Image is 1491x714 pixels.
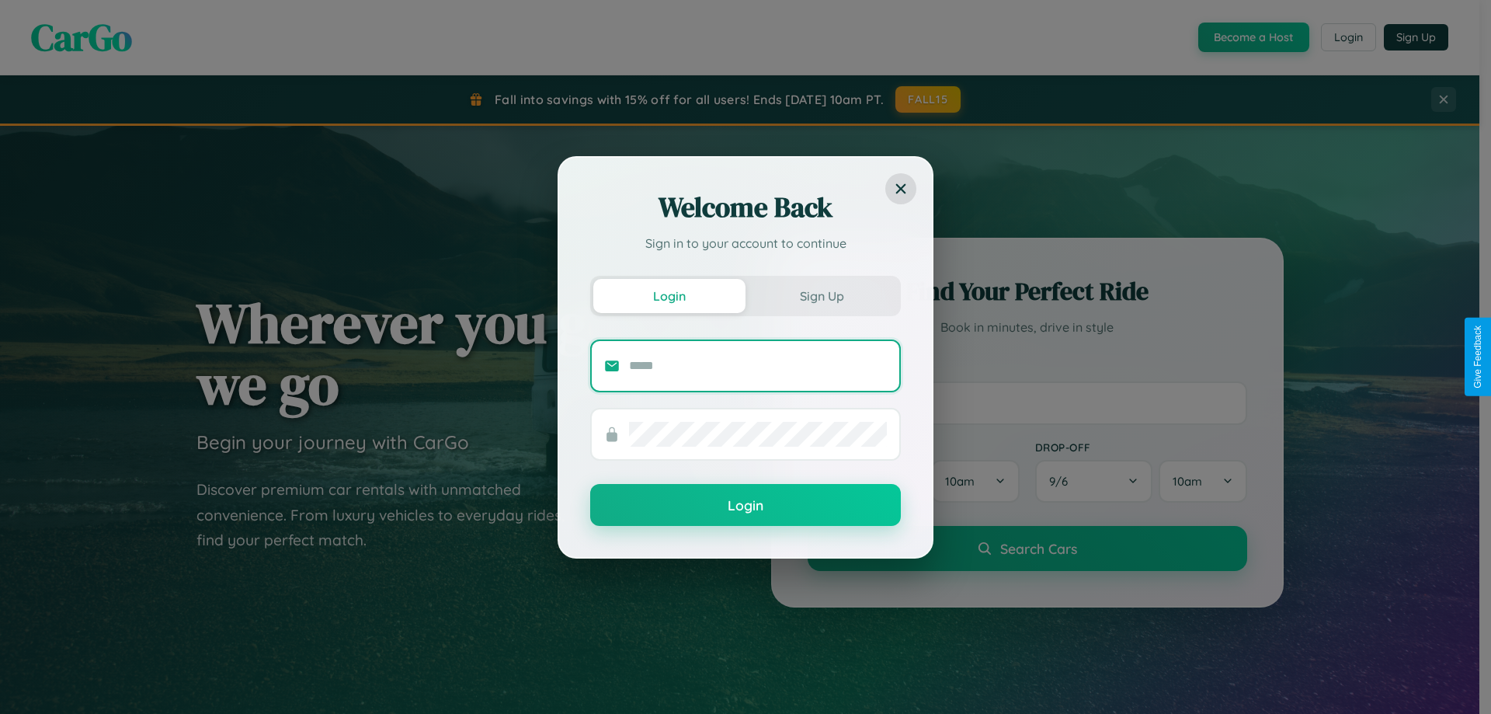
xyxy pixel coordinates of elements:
[745,279,898,313] button: Sign Up
[1472,326,1483,388] div: Give Feedback
[590,484,901,526] button: Login
[590,234,901,253] p: Sign in to your account to continue
[590,189,901,226] h2: Welcome Back
[593,279,745,313] button: Login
